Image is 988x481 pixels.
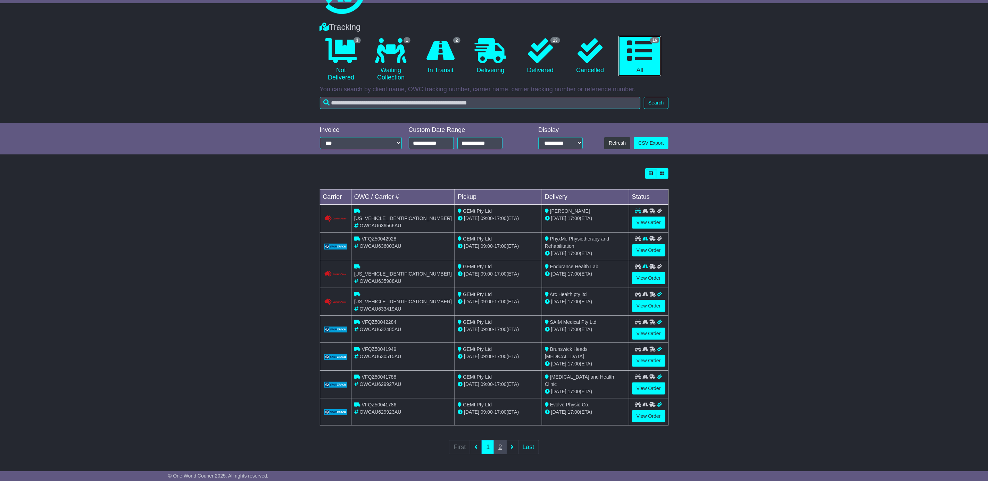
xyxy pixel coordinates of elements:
span: Brunswick Heads [MEDICAL_DATA] [545,346,588,359]
span: OWCAU633419AU [360,306,401,312]
a: 1 [482,440,494,454]
img: Couriers_Please.png [324,215,347,222]
span: [DATE] [551,389,566,394]
span: © One World Courier 2025. All rights reserved. [168,473,268,479]
a: Cancelled [569,36,612,77]
span: 17:00 [568,327,580,332]
span: Endurance Health Lab [550,264,598,269]
div: (ETA) [545,270,626,278]
span: OWCAU636003AU [360,243,401,249]
div: Display [538,126,583,134]
span: 09:00 [481,381,493,387]
span: 17:00 [495,299,507,304]
span: VFQZ50042284 [362,319,397,325]
a: 1 Waiting Collection [370,36,412,84]
span: [DATE] [464,243,479,249]
span: GEMt Pty Ltd [463,374,492,380]
span: OWCAU635988AU [360,278,401,284]
a: 2 In Transit [419,36,462,77]
div: - (ETA) [458,326,539,333]
span: 09:00 [481,354,493,359]
span: VFQZ50041786 [362,402,397,407]
div: (ETA) [545,215,626,222]
img: Couriers_Please.png [324,271,347,278]
span: GEMt Pty Ltd [463,264,492,269]
img: GetCarrierServiceLogo [324,244,347,250]
span: 17:00 [568,216,580,221]
div: - (ETA) [458,353,539,360]
a: Last [518,440,539,454]
span: VFQZ50041949 [362,346,397,352]
span: 3 [354,37,361,43]
div: - (ETA) [458,381,539,388]
span: OWCAU629927AU [360,381,401,387]
span: 09:00 [481,299,493,304]
div: - (ETA) [458,215,539,222]
span: VFQZ50041788 [362,374,397,380]
span: 17:00 [495,354,507,359]
a: 16 All [618,36,661,77]
span: 09:00 [481,271,493,277]
span: GEMt Pty Ltd [463,292,492,297]
span: 2 [453,37,460,43]
p: You can search by client name, OWC tracking number, carrier name, carrier tracking number or refe... [320,86,669,93]
img: GetCarrierServiceLogo [324,354,347,360]
img: GetCarrierServiceLogo [324,409,347,415]
span: OWCAU629923AU [360,409,401,415]
span: [DATE] [551,216,566,221]
span: OWCAU632485AU [360,327,401,332]
span: [DATE] [464,299,479,304]
div: - (ETA) [458,298,539,305]
span: PhyxMe Physiotherapy and Rehabilitation [545,236,609,249]
a: View Order [632,328,665,340]
img: Couriers_Please.png [324,298,347,306]
div: (ETA) [545,388,626,395]
span: GEMt Pty Ltd [463,402,492,407]
div: - (ETA) [458,270,539,278]
span: OWCAU636566AU [360,223,401,228]
span: 13 [550,37,560,43]
span: [DATE] [464,409,479,415]
span: VFQZ50042928 [362,236,397,242]
span: [MEDICAL_DATA] and Health Clinic [545,374,614,387]
a: View Order [632,217,665,229]
a: View Order [632,244,665,256]
span: GEMt Pty Ltd [463,208,492,214]
a: View Order [632,382,665,395]
div: (ETA) [545,298,626,305]
span: [DATE] [464,216,479,221]
span: 17:00 [568,299,580,304]
td: Pickup [455,189,542,205]
button: Search [644,97,668,109]
span: GEMt Pty Ltd [463,346,492,352]
span: 09:00 [481,409,493,415]
a: View Order [632,410,665,422]
span: 17:00 [495,409,507,415]
a: 2 [494,440,506,454]
span: GEMt Pty Ltd [463,319,492,325]
span: 17:00 [568,409,580,415]
td: OWC / Carrier # [351,189,455,205]
span: Evolve Physio Co. [550,402,590,407]
span: Arc Health pty ltd [550,292,587,297]
span: [DATE] [551,251,566,256]
span: 17:00 [495,243,507,249]
span: [DATE] [464,327,479,332]
div: Custom Date Range [409,126,520,134]
span: 17:00 [495,271,507,277]
div: Tracking [316,22,672,32]
span: [DATE] [464,354,479,359]
span: 17:00 [495,216,507,221]
span: [DATE] [551,361,566,366]
button: Refresh [604,137,630,149]
span: [DATE] [551,271,566,277]
a: CSV Export [634,137,668,149]
span: [US_VEHICLE_IDENTIFICATION_NUMBER] [354,216,452,221]
img: GetCarrierServiceLogo [324,382,347,388]
div: (ETA) [545,250,626,257]
span: 17:00 [495,381,507,387]
span: [DATE] [464,271,479,277]
a: 13 Delivered [519,36,562,77]
span: [DATE] [551,409,566,415]
span: 17:00 [568,389,580,394]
